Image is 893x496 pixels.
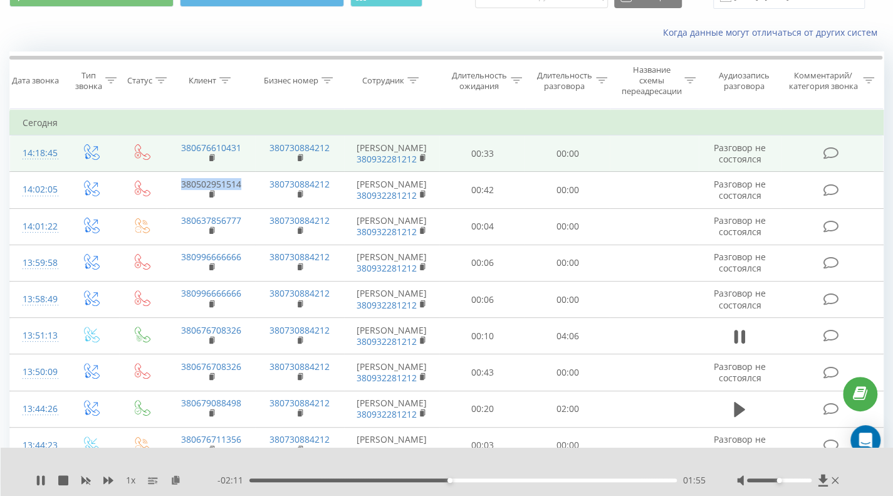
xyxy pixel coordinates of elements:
div: Accessibility label [777,478,782,483]
a: 380730884212 [269,397,330,409]
td: [PERSON_NAME] [344,135,439,172]
td: 02:00 [525,391,610,427]
div: 14:18:45 [23,141,52,166]
td: 00:06 [439,282,525,318]
a: 380730884212 [269,178,330,190]
span: Разговор не состоялся [714,251,766,274]
td: 00:43 [439,354,525,391]
td: 00:10 [439,318,525,354]
td: 00:00 [525,245,610,281]
a: 380502951514 [181,178,241,190]
div: Длительность разговора [536,70,593,92]
a: 380730884212 [269,214,330,226]
td: [PERSON_NAME] [344,318,439,354]
a: 380932281212 [357,189,417,201]
a: Когда данные могут отличаться от других систем [663,26,884,38]
div: Аудиозапись разговора [710,70,778,92]
a: 380637856777 [181,214,241,226]
div: 13:51:13 [23,324,52,348]
td: 00:06 [439,245,525,281]
div: Название схемы переадресации [621,65,681,97]
span: Разговор не состоялся [714,142,766,165]
div: 13:44:23 [23,433,52,458]
div: Статус [127,75,152,86]
a: 380932281212 [357,335,417,347]
span: Разговор не состоялся [714,287,766,310]
div: Дата звонка [12,75,59,86]
div: 14:01:22 [23,214,52,239]
td: [PERSON_NAME] [344,354,439,391]
span: 01:55 [683,474,706,487]
td: [PERSON_NAME] [344,282,439,318]
td: [PERSON_NAME] [344,208,439,245]
a: 380676708326 [181,324,241,336]
a: 380932281212 [357,153,417,165]
td: 00:20 [439,391,525,427]
a: 380932281212 [357,299,417,311]
div: Комментарий/категория звонка [786,70,860,92]
td: 00:03 [439,427,525,463]
a: 380730884212 [269,251,330,263]
td: 00:42 [439,172,525,208]
a: 380676711356 [181,433,241,445]
div: 13:44:26 [23,397,52,421]
span: 1 x [126,474,135,487]
a: 380996666666 [181,287,241,299]
a: 380932281212 [357,262,417,274]
a: 380730884212 [269,433,330,445]
span: Разговор не состоялся [714,214,766,238]
a: 380932281212 [357,226,417,238]
td: 00:00 [525,427,610,463]
div: Бизнес номер [264,75,318,86]
div: Клиент [189,75,216,86]
div: 14:02:05 [23,177,52,202]
span: Разговор не состоялся [714,178,766,201]
div: 13:59:58 [23,251,52,275]
td: 00:00 [525,354,610,391]
td: [PERSON_NAME] [344,172,439,208]
td: 00:00 [525,135,610,172]
div: Сотрудник [362,75,404,86]
span: - 02:11 [217,474,249,487]
td: 00:00 [525,208,610,245]
a: 380730884212 [269,287,330,299]
td: [PERSON_NAME] [344,391,439,427]
td: 00:00 [525,172,610,208]
a: 380932281212 [357,372,417,384]
div: Accessibility label [447,478,452,483]
span: Разговор не состоялся [714,433,766,456]
a: 380996666666 [181,251,241,263]
td: 00:04 [439,208,525,245]
a: 380730884212 [269,142,330,154]
a: 380730884212 [269,324,330,336]
td: 00:00 [525,282,610,318]
span: Разговор не состоялся [714,361,766,384]
td: 04:06 [525,318,610,354]
a: 380679088498 [181,397,241,409]
a: 380932281212 [357,408,417,420]
td: Сегодня [10,110,884,135]
div: 13:58:49 [23,287,52,312]
a: 380676610431 [181,142,241,154]
div: Тип звонка [75,70,102,92]
td: [PERSON_NAME] () [344,427,439,463]
a: 380730884212 [269,361,330,372]
td: [PERSON_NAME] [344,245,439,281]
div: Длительность ожидания [451,70,507,92]
td: 00:33 [439,135,525,172]
div: 13:50:09 [23,360,52,384]
a: 380676708326 [181,361,241,372]
div: Open Intercom Messenger [850,425,880,455]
